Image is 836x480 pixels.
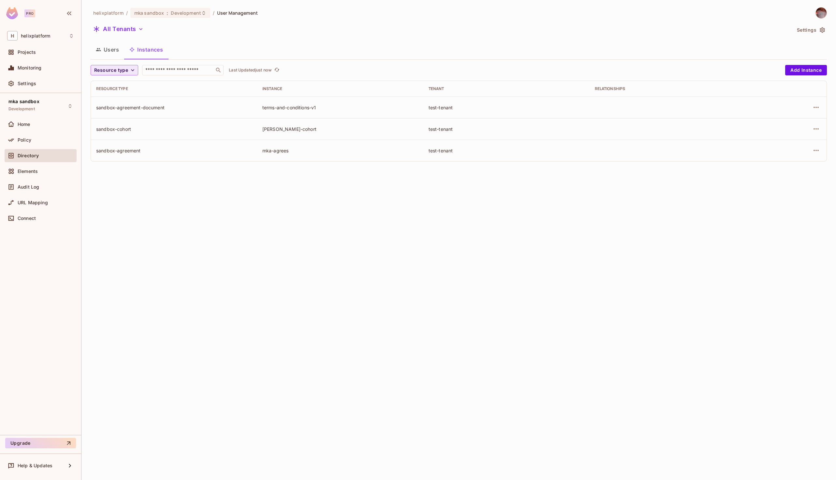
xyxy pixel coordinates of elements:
button: Instances [124,41,168,58]
li: / [213,10,214,16]
div: [PERSON_NAME]-cohort [262,126,418,132]
div: terms-and-conditions-v1 [262,104,418,111]
span: Connect [18,216,36,221]
div: test-tenant [429,126,584,132]
p: Last Updated just now [229,68,271,73]
span: Monitoring [18,65,42,70]
button: refresh [273,66,281,74]
span: Home [18,122,30,127]
button: Add Instance [785,65,827,75]
button: Settings [794,25,827,35]
span: Resource type [94,66,128,74]
div: test-tenant [429,147,584,154]
img: SReyMgAAAABJRU5ErkJggg== [6,7,18,19]
button: Upgrade [5,438,76,448]
span: Directory [18,153,39,158]
span: the active workspace [93,10,124,16]
span: refresh [274,67,280,73]
button: Users [91,41,124,58]
img: David Earl [816,8,827,18]
div: sandbox-agreement-document [96,104,252,111]
div: Relationships [595,86,751,91]
span: Settings [18,81,36,86]
span: Development [171,10,201,16]
span: Audit Log [18,184,39,190]
span: URL Mapping [18,200,48,205]
span: Elements [18,169,38,174]
div: Pro [24,9,35,17]
span: Workspace: helixplatform [21,33,50,39]
button: All Tenants [91,24,146,34]
div: Tenant [429,86,584,91]
span: mka sandbox [8,99,39,104]
div: sandbox-agreement [96,147,252,154]
div: mka-agrees [262,147,418,154]
span: Help & Updates [18,463,52,468]
div: Resource type [96,86,252,91]
li: / [126,10,128,16]
span: Development [8,106,35,112]
span: Projects [18,50,36,55]
div: Instance [262,86,418,91]
div: test-tenant [429,104,584,111]
button: Resource type [91,65,138,75]
span: H [7,31,18,40]
span: Policy [18,137,31,143]
span: User Management [217,10,258,16]
span: mka sandbox [134,10,164,16]
span: Click to refresh data [271,66,281,74]
span: : [166,10,169,16]
div: sandbox-cohort [96,126,252,132]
